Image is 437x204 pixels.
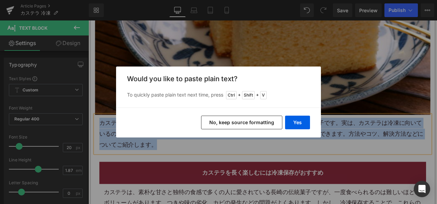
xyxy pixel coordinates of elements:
[13,117,397,151] font: カステラは、卵や砂糖をたっぷりと使った甘くてしっとりとした日本の伝統的なお菓子です。実は、カステラは冷凍に向いているのお菓子です。 正しい方法で冷凍保存することで、美味しさを長く楽しむことができ...
[201,116,282,129] button: No, keep source formatting
[414,181,430,197] div: Open Intercom Messenger
[260,91,267,99] span: V
[127,75,310,83] h3: Would you like to paste plain text?
[285,116,310,129] button: Yes
[238,92,241,99] span: +
[135,176,278,185] font: カステラを長く楽しむには冷凍保存がおすすめ
[226,91,237,99] span: Ctrl
[127,91,310,99] p: To quickly paste plain text next time, press
[256,92,259,99] span: +
[242,91,255,99] span: Shift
